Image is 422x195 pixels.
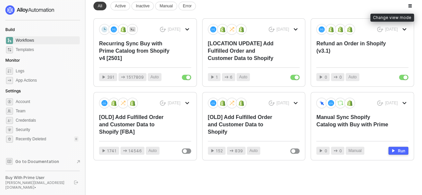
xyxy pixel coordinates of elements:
span: settings [6,136,13,143]
span: icon-arrow-down [402,27,406,31]
img: icon [319,100,325,106]
img: icon [111,26,117,32]
img: icon [337,26,343,32]
span: icon-success-page [269,100,275,106]
span: Auto [150,74,159,80]
span: Monitor [5,58,20,63]
div: [DATE] [168,27,180,32]
img: icon [238,100,244,106]
div: [DATE] [277,100,289,106]
div: 0 [74,136,78,142]
span: Auto [250,148,258,154]
a: Knowledge Base [5,157,80,165]
div: Run [398,148,405,154]
span: Build [5,27,15,32]
div: [DATE] [385,100,398,106]
div: [PERSON_NAME][EMAIL_ADDRESS][DOMAIN_NAME] • [5,180,68,190]
span: logout [74,180,78,184]
span: 1517809 [126,74,144,80]
div: Manual [155,2,177,10]
img: icon [229,100,235,106]
img: logo [5,5,55,15]
span: 6 [230,74,233,80]
span: Team [16,107,78,115]
img: icon [210,26,216,32]
span: Workflows [16,36,78,44]
div: Error [178,2,196,10]
div: Manual Sync Shopify Catalog with Buy with Prime [316,114,390,136]
div: [DATE] [385,27,398,32]
span: Templates [16,46,78,54]
div: All [93,2,106,10]
span: 14546 [128,148,142,154]
span: dashboard [6,37,13,44]
span: Settings [5,88,21,93]
span: icon-app-actions [225,75,229,79]
span: Auto [239,74,248,80]
span: document-arrow [75,158,82,165]
div: Active [110,2,130,10]
span: icon-arrow-down [294,101,298,105]
span: icon-app-actions [334,149,338,153]
span: icon-success-page [377,100,383,106]
span: settings [6,98,13,105]
img: icon [210,100,216,106]
span: Auto [348,74,357,80]
span: 0 [324,74,327,80]
span: security [6,126,13,133]
span: Recently Deleted [16,136,46,142]
img: icon [129,100,135,106]
span: Auto [148,148,157,154]
span: icon-arrow-down [402,101,406,105]
img: icon [129,26,135,32]
div: Inactive [131,2,154,10]
span: 0 [324,148,327,154]
span: credentials [6,117,13,124]
img: icon [120,100,126,106]
span: icon-success-page [160,27,166,32]
button: Run [388,147,408,155]
img: icon [347,26,353,32]
span: Go to Documentation [15,159,59,164]
span: 1 [216,74,218,80]
span: icon-arrow-down [185,101,189,105]
span: icon-app-actions [230,149,234,153]
div: Recurring Sync Buy with Prime Catalog from Shopify v4 [2501] [99,40,173,62]
span: icon-app-actions [334,75,338,79]
div: Refund an Order in Shopify (v3.1) [316,40,390,62]
div: Change view mode [370,14,414,22]
div: [DATE] [168,100,180,106]
span: 0 [339,74,342,80]
div: [OLD] Add Fulfilled Order and Customer Data to Shopify [FBA] [99,114,173,136]
img: icon [220,26,226,32]
div: [OLD] Add Fulfilled Order and Customer Data to Shopify [208,114,282,136]
span: 0 [339,148,342,154]
img: icon [120,26,126,32]
a: logo [5,5,80,15]
span: 391 [107,74,114,80]
img: icon [319,26,325,32]
span: Account [16,98,78,106]
span: icon-app-actions [121,75,125,79]
img: icon [229,26,235,32]
img: icon [101,26,107,32]
img: icon [347,100,353,106]
span: icon-success-page [377,27,383,32]
span: team [6,108,13,115]
span: icon-success-page [269,27,275,32]
span: Credentials [16,116,78,124]
div: [LOCATION UPDATE] Add Fulfilled Order and Customer Data to Shopify [208,40,282,62]
span: icon-arrow-down [294,27,298,31]
span: icon-app-actions [123,149,127,153]
span: documentation [6,158,13,165]
span: 152 [216,148,223,154]
span: 839 [235,148,243,154]
div: Buy With Prime User [5,175,68,180]
img: icon [220,100,226,106]
div: [DATE] [277,27,289,32]
img: icon [238,26,244,32]
img: icon [328,26,334,32]
span: icon-success-page [160,100,166,106]
span: icon-arrow-down [185,27,189,31]
span: Manual [348,148,361,154]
